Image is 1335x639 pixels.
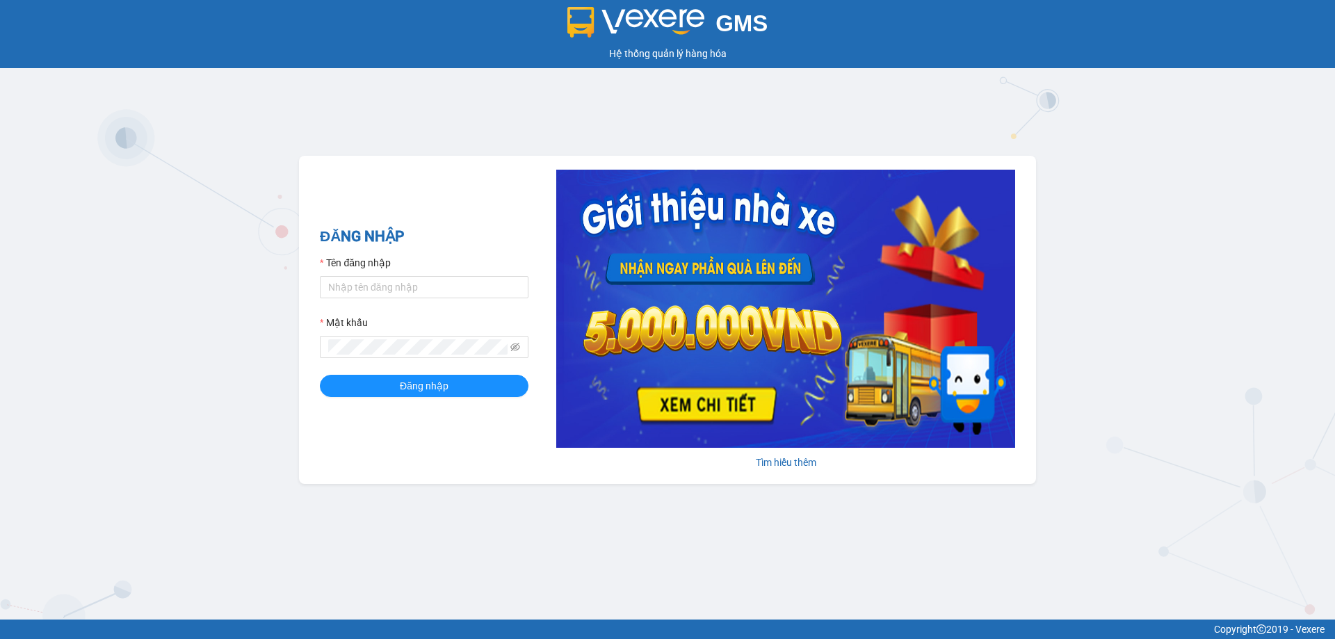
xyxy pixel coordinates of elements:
div: Copyright 2019 - Vexere [10,622,1325,637]
span: eye-invisible [510,342,520,352]
img: logo 2 [567,7,705,38]
span: Đăng nhập [400,378,448,394]
input: Tên đăng nhập [320,276,528,298]
label: Mật khẩu [320,315,368,330]
label: Tên đăng nhập [320,255,391,270]
span: copyright [1256,624,1266,634]
button: Đăng nhập [320,375,528,397]
div: Tìm hiểu thêm [556,455,1015,470]
h2: ĐĂNG NHẬP [320,225,528,248]
a: GMS [567,21,768,32]
input: Mật khẩu [328,339,508,355]
div: Hệ thống quản lý hàng hóa [3,46,1332,61]
span: GMS [715,10,768,36]
img: banner-0 [556,170,1015,448]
